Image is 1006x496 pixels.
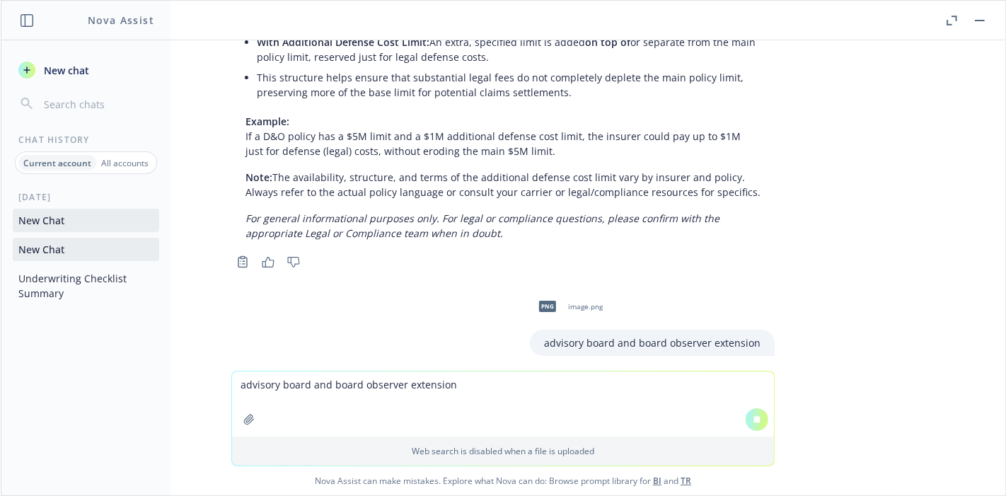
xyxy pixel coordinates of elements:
li: This structure helps ensure that substantial legal fees do not completely deplete the main policy... [257,67,761,103]
span: With Additional Defense Cost Limit: [257,35,429,49]
em: For general informational purposes only. For legal or compliance questions, please confirm with t... [245,212,719,240]
span: Example: [245,115,289,128]
p: If a D&O policy has a $5M limit and a $1M additional defense cost limit, the insurer could pay up... [245,114,761,158]
p: advisory board and board observer extension [544,335,761,350]
span: png [539,301,556,311]
a: TR [681,475,691,487]
div: pngimage.png [530,289,606,324]
button: New chat [13,57,159,83]
p: Web search is disabled when a file is uploaded [241,445,765,457]
button: Thumbs down [282,252,305,272]
button: New Chat [13,238,159,261]
span: Nova Assist can make mistakes. Explore what Nova can do: Browse prompt library for and [6,466,1000,495]
button: New Chat [13,209,159,232]
span: image.png [568,302,603,311]
a: BI [653,475,661,487]
li: An extra, specified limit is added or separate from the main policy limit, reserved just for lega... [257,32,761,67]
p: All accounts [101,157,149,169]
h1: Nova Assist [88,13,154,28]
p: The availability, structure, and terms of the additional defense cost limit vary by insurer and p... [245,170,761,200]
div: Chat History [1,134,170,146]
button: Underwriting Checklist Summary [13,267,159,305]
div: [DATE] [1,191,170,203]
p: Current account [23,157,91,169]
span: Note: [245,171,272,184]
input: Search chats [41,94,154,114]
svg: Copy to clipboard [236,255,249,268]
span: New chat [41,63,89,78]
span: on top of [585,35,630,49]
